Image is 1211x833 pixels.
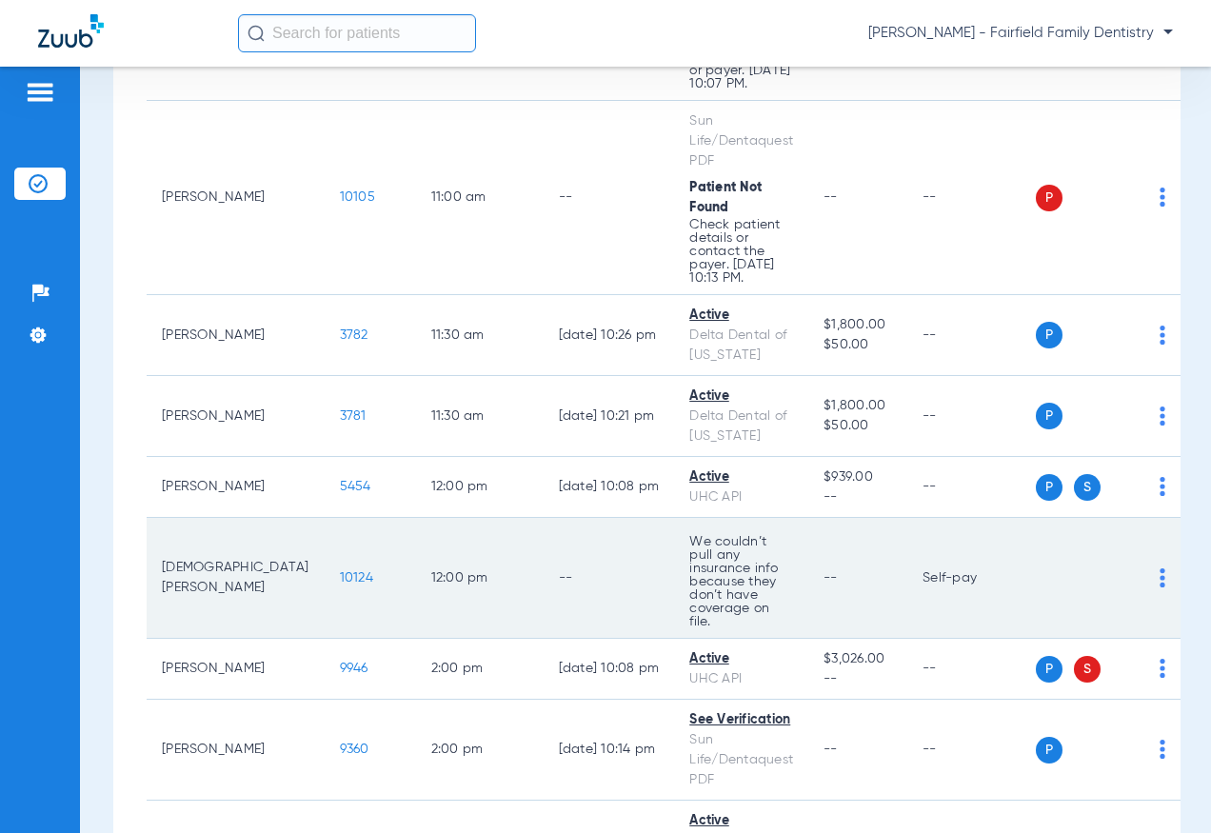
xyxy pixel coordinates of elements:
[824,467,892,487] span: $939.00
[868,24,1173,43] span: [PERSON_NAME] - Fairfield Family Dentistry
[147,295,325,376] td: [PERSON_NAME]
[1160,188,1165,207] img: group-dot-blue.svg
[689,111,793,171] div: Sun Life/Dentaquest PDF
[147,101,325,295] td: [PERSON_NAME]
[340,571,373,585] span: 10124
[824,487,892,507] span: --
[1160,568,1165,587] img: group-dot-blue.svg
[1036,403,1062,429] span: P
[1036,737,1062,764] span: P
[340,328,368,342] span: 3782
[1036,474,1062,501] span: P
[907,101,1036,295] td: --
[544,518,675,639] td: --
[340,480,371,493] span: 5454
[689,306,793,326] div: Active
[824,416,892,436] span: $50.00
[416,101,544,295] td: 11:00 AM
[147,376,325,457] td: [PERSON_NAME]
[1160,740,1165,759] img: group-dot-blue.svg
[544,700,675,801] td: [DATE] 10:14 PM
[544,101,675,295] td: --
[1116,742,1211,833] iframe: Chat Widget
[689,710,793,730] div: See Verification
[416,700,544,801] td: 2:00 PM
[147,457,325,518] td: [PERSON_NAME]
[1160,407,1165,426] img: group-dot-blue.svg
[416,295,544,376] td: 11:30 AM
[907,700,1036,801] td: --
[689,649,793,669] div: Active
[689,407,793,446] div: Delta Dental of [US_STATE]
[416,518,544,639] td: 12:00 PM
[689,669,793,689] div: UHC API
[824,315,892,335] span: $1,800.00
[689,535,793,628] p: We couldn’t pull any insurance info because they don’t have coverage on file.
[689,487,793,507] div: UHC API
[907,639,1036,700] td: --
[1160,326,1165,345] img: group-dot-blue.svg
[544,295,675,376] td: [DATE] 10:26 PM
[689,326,793,366] div: Delta Dental of [US_STATE]
[824,190,838,204] span: --
[416,639,544,700] td: 2:00 PM
[340,743,369,756] span: 9360
[824,571,838,585] span: --
[689,218,793,285] p: Check patient details or contact the payer. [DATE] 10:13 PM.
[1074,474,1101,501] span: S
[824,743,838,756] span: --
[907,376,1036,457] td: --
[907,457,1036,518] td: --
[824,335,892,355] span: $50.00
[544,376,675,457] td: [DATE] 10:21 PM
[1036,185,1062,211] span: P
[340,190,375,204] span: 10105
[238,14,476,52] input: Search for patients
[824,649,892,669] span: $3,026.00
[1036,656,1062,683] span: P
[1160,477,1165,496] img: group-dot-blue.svg
[25,81,55,104] img: hamburger-icon
[907,295,1036,376] td: --
[1074,656,1101,683] span: S
[689,811,793,831] div: Active
[544,639,675,700] td: [DATE] 10:08 PM
[689,730,793,790] div: Sun Life/Dentaquest PDF
[689,387,793,407] div: Active
[147,518,325,639] td: [DEMOGRAPHIC_DATA][PERSON_NAME]
[248,25,265,42] img: Search Icon
[147,700,325,801] td: [PERSON_NAME]
[416,457,544,518] td: 12:00 PM
[38,14,104,48] img: Zuub Logo
[689,467,793,487] div: Active
[340,662,368,675] span: 9946
[689,181,762,214] span: Patient Not Found
[907,518,1036,639] td: Self-pay
[340,409,367,423] span: 3781
[147,639,325,700] td: [PERSON_NAME]
[416,376,544,457] td: 11:30 AM
[1160,659,1165,678] img: group-dot-blue.svg
[1036,322,1062,348] span: P
[824,669,892,689] span: --
[544,457,675,518] td: [DATE] 10:08 PM
[824,396,892,416] span: $1,800.00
